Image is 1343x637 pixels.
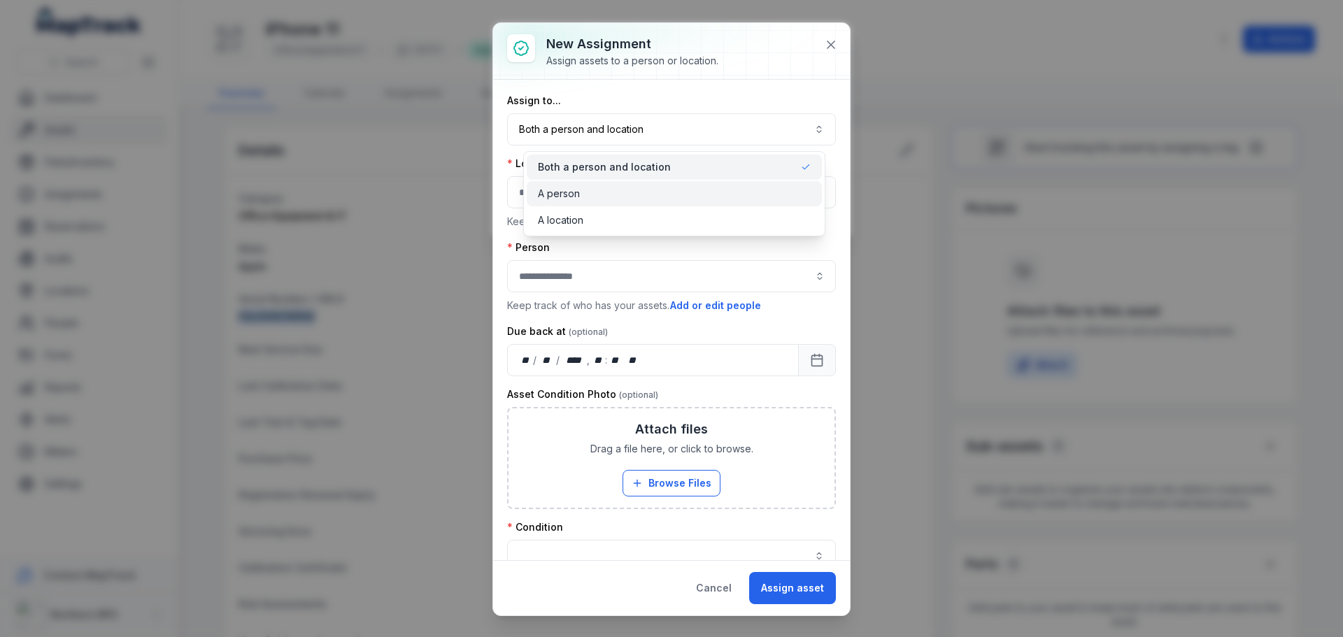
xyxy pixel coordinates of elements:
label: Condition [507,520,563,534]
span: A location [538,213,583,227]
label: Asset Condition Photo [507,387,658,401]
span: A person [538,187,580,201]
button: Browse Files [623,470,720,496]
span: Both a person and location [538,160,671,174]
div: Both a person and location [523,151,825,236]
h3: Attach files [635,420,708,439]
span: Drag a file here, or click to browse. [590,442,753,456]
button: Both a person and location [507,113,836,145]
